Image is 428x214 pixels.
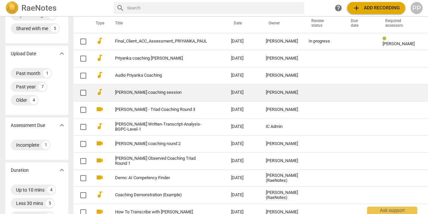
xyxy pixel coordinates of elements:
[16,97,27,103] div: Older
[96,191,104,199] span: audiotrack
[30,96,38,104] div: 4
[47,186,55,194] div: 4
[116,4,124,12] span: search
[347,2,405,14] button: Upload
[226,135,260,152] td: [DATE]
[383,41,415,46] span: [PERSON_NAME]
[58,121,66,129] span: expand_more
[266,90,298,95] div: [PERSON_NAME]
[16,83,36,90] div: Past year
[96,139,104,147] span: videocam
[226,33,260,50] td: [DATE]
[16,142,39,148] div: Incomplete
[127,3,302,13] input: Search
[266,158,298,163] div: [PERSON_NAME]
[343,14,377,33] th: Due date
[334,4,342,12] span: help
[226,187,260,204] td: [DATE]
[115,73,207,78] a: Audio Priyanka Coaching
[377,14,422,33] th: Required assessors
[266,173,298,183] div: [PERSON_NAME] (RaeNotes)
[90,14,107,33] th: Type
[96,37,104,45] span: audiotrack
[11,167,29,174] p: Duration
[58,50,66,58] span: expand_more
[367,207,417,214] div: Ask support
[260,14,303,33] th: Owner
[411,2,423,14] button: PP
[115,56,207,61] a: Priyanka coaching [PERSON_NAME]
[226,67,260,84] td: [DATE]
[266,73,298,78] div: [PERSON_NAME]
[309,39,337,44] div: In progress
[303,14,343,33] th: Review status
[226,118,260,135] td: [DATE]
[115,141,207,146] a: [PERSON_NAME] coaching round 2
[266,190,298,200] div: [PERSON_NAME] (RaeNotes)
[266,124,298,129] div: iC Admin
[115,90,207,95] a: [PERSON_NAME] coaching session
[115,175,207,181] a: Demo: AI Competency Finder
[226,101,260,118] td: [DATE]
[383,36,389,41] span: Review status: completed
[96,173,104,182] span: videocam
[115,107,207,112] a: [PERSON_NAME] - Triad Coaching Round 3
[57,165,67,175] button: Show more
[352,4,400,12] span: Add recording
[115,39,207,44] a: Final_Client_ACC_Assessment_PRIYANKA_PAUL
[226,14,260,33] th: Date
[57,49,67,59] button: Show more
[96,88,104,96] span: audiotrack
[42,141,50,149] div: 1
[226,50,260,67] td: [DATE]
[266,107,298,112] div: [PERSON_NAME]
[332,2,344,14] a: Help
[11,122,45,129] p: Assessment Due
[352,4,360,12] span: add
[115,156,207,166] a: [PERSON_NAME] Observed Coaching Triad Round 1
[226,169,260,187] td: [DATE]
[226,84,260,101] td: [DATE]
[96,71,104,79] span: audiotrack
[58,166,66,174] span: expand_more
[96,105,104,113] span: videocam
[96,122,104,130] span: audiotrack
[115,193,207,198] a: Coaching Demonstration (Example)
[266,141,298,146] div: [PERSON_NAME]
[43,69,51,77] div: 1
[96,54,104,62] span: audiotrack
[16,187,44,193] div: Up to 10 mins
[5,1,108,15] a: LogoRaeNotes
[11,50,36,57] p: Upload Date
[21,3,57,13] h2: RaeNotes
[46,199,54,207] div: 5
[38,83,46,91] div: 7
[16,70,40,77] div: Past month
[266,39,298,44] div: [PERSON_NAME]
[96,156,104,164] span: videocam
[115,122,207,132] a: [PERSON_NAME] Written-Transcript-Analysis-BGPC-Level-1
[16,25,48,32] div: Shared with me
[266,56,298,61] div: [PERSON_NAME]
[107,14,226,33] th: Title
[16,200,43,207] div: Less 30 mins
[5,1,19,15] img: Logo
[51,24,59,32] div: 5
[226,152,260,169] td: [DATE]
[57,120,67,130] button: Show more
